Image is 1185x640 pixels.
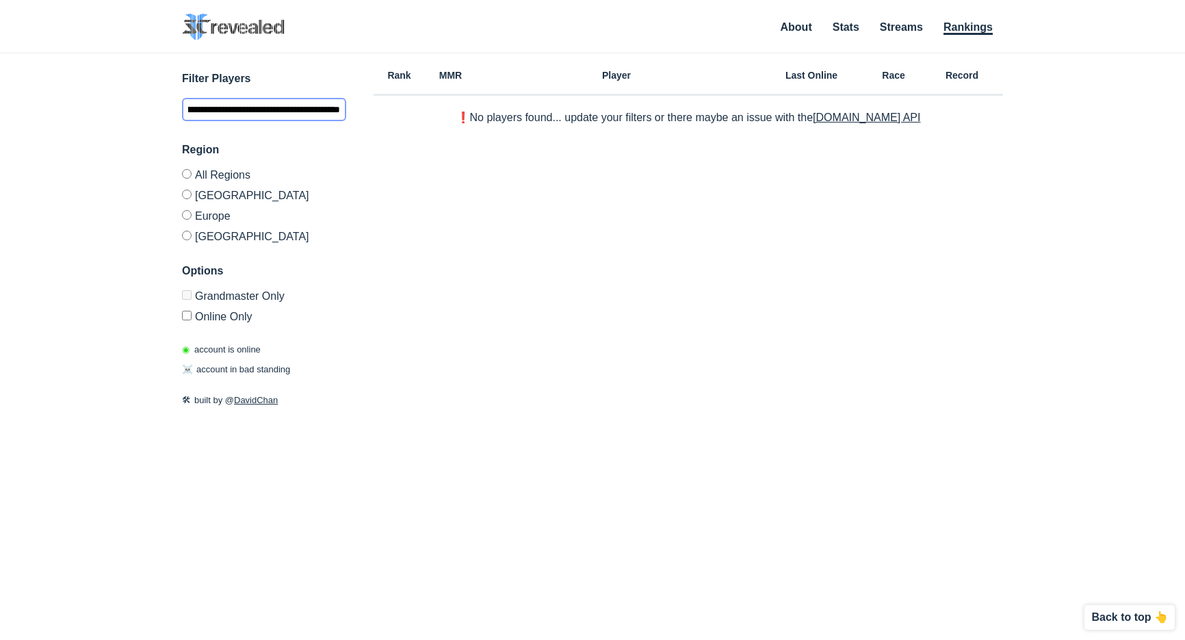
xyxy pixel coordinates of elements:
[182,290,192,300] input: Grandmaster Only
[182,225,346,242] label: [GEOGRAPHIC_DATA]
[757,71,866,80] h6: Last Online
[234,395,278,405] a: DavidChan
[182,14,285,40] img: SC2 Revealed
[182,363,290,376] p: account in bad standing
[182,184,346,205] label: [GEOGRAPHIC_DATA]
[866,71,921,80] h6: Race
[1091,612,1168,623] p: Back to top 👆
[425,71,476,80] h6: MMR
[182,169,192,179] input: All Regions
[182,394,346,407] p: built by @
[476,71,757,80] h6: Player
[182,263,346,279] h3: Options
[781,21,812,33] a: About
[456,112,921,123] p: ❗️No players found... update your filters or there maybe an issue with the
[182,169,346,184] label: All Regions
[182,210,192,220] input: Europe
[182,190,192,199] input: [GEOGRAPHIC_DATA]
[182,343,261,357] p: account is online
[182,205,346,225] label: Europe
[182,364,193,374] span: ☠️
[943,21,993,35] a: Rankings
[374,71,425,80] h6: Rank
[182,344,190,355] span: ◉
[182,71,346,87] h3: Filter Players
[182,311,192,320] input: Online Only
[833,21,859,33] a: Stats
[921,71,1003,80] h6: Record
[182,142,346,158] h3: Region
[182,305,346,322] label: Only show accounts currently laddering
[182,231,192,240] input: [GEOGRAPHIC_DATA]
[182,290,346,305] label: Only Show accounts currently in Grandmaster
[813,112,920,123] a: [DOMAIN_NAME] API
[182,395,191,405] span: 🛠
[880,21,923,33] a: Streams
